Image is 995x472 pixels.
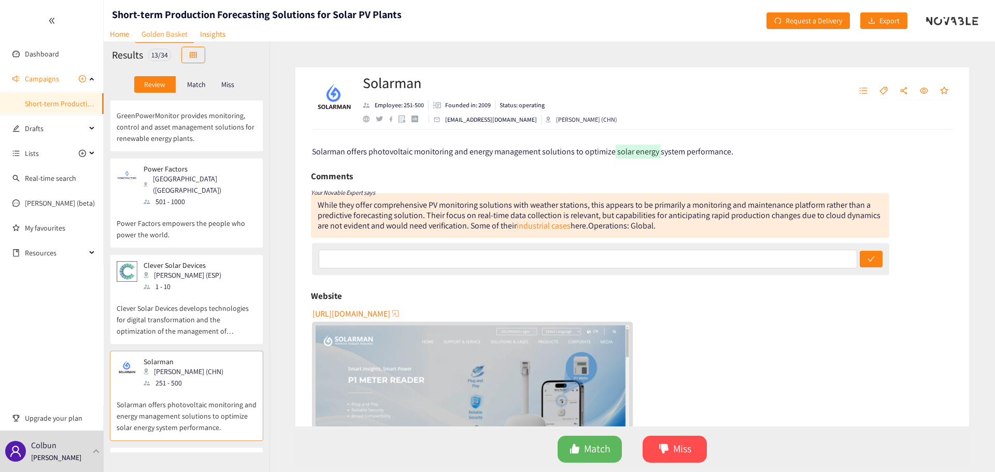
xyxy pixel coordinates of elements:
span: redo [774,17,781,25]
div: [GEOGRAPHIC_DATA] ([GEOGRAPHIC_DATA]) [144,173,255,196]
li: Status [495,101,545,110]
mark: solar energy [616,145,661,159]
a: Real-time search [25,174,76,183]
a: Insights [194,26,232,42]
button: eye [915,83,933,99]
a: twitter [376,116,389,121]
span: double-left [48,17,55,24]
img: Snapshot of the company's website [117,165,137,185]
h6: Comments [311,168,353,184]
button: star [935,83,954,99]
a: Dashboard [25,49,59,59]
div: 1 - 10 [144,281,228,292]
a: industrial cases [517,220,571,231]
h6: Website [311,288,342,304]
div: [PERSON_NAME] (CHN) [144,366,230,377]
div: [PERSON_NAME] (CHN) [546,115,617,124]
p: Match [187,80,206,89]
button: table [181,47,205,63]
a: My favourites [25,218,95,238]
span: Campaigns [25,68,59,89]
p: [PERSON_NAME] [31,452,81,463]
p: Solarman offers photovoltaic monitoring and energy management solutions to optimize solar energy ... [117,389,257,433]
p: Power Factors empowers the people who power the world. [117,207,257,240]
div: Widget de chat [826,360,995,472]
span: like [570,444,580,455]
button: tag [874,83,893,99]
span: plus-circle [79,75,86,82]
iframe: Chat Widget [826,360,995,472]
img: Snapshot of the company's website [117,357,137,378]
span: book [12,249,20,256]
span: [URL][DOMAIN_NAME] [312,307,390,320]
button: likeMatch [558,436,622,463]
a: Golden Basket [135,26,194,43]
p: Employee: 251-500 [375,101,424,110]
li: Employees [363,101,429,110]
button: downloadExport [860,12,907,29]
span: Miss [673,441,691,457]
p: Colbun [31,439,56,452]
span: check [868,255,875,264]
span: download [868,17,875,25]
span: sound [12,75,20,82]
p: GreenPowerMonitor provides monitoring, control and asset management solutions for renewable energ... [117,99,257,144]
p: [EMAIL_ADDRESS][DOMAIN_NAME] [445,115,537,124]
span: dislike [659,444,669,455]
span: Drafts [25,118,86,139]
a: facebook [389,116,399,122]
button: dislikeMiss [643,436,707,463]
h2: Results [112,48,143,62]
img: Snapshot of the company's website [117,261,137,282]
h2: Solarman [363,73,617,93]
span: Match [584,441,610,457]
p: Miss [221,80,234,89]
span: table [190,51,197,60]
span: edit [12,125,20,132]
button: redoRequest a Delivery [766,12,850,29]
p: Clever Solar Devices [144,261,221,269]
p: Status: operating [500,101,545,110]
span: plus-circle [79,150,86,157]
a: crunchbase [411,116,424,122]
img: Company Logo [314,78,355,119]
span: unordered-list [12,150,20,157]
a: [PERSON_NAME] (beta) [25,198,95,208]
h1: Short-term Production Forecasting Solutions for Solar PV Plants [112,7,402,22]
span: Request a Delivery [786,15,842,26]
div: While they offer comprehensive PV monitoring solutions with weather stations, this appears to be ... [318,199,880,231]
div: [PERSON_NAME] (ESP) [144,269,228,281]
a: Short-term Production Forecasting Solutions for Solar PV Plants [25,99,222,108]
button: check [860,251,883,267]
span: unordered-list [859,87,868,96]
button: share-alt [894,83,913,99]
span: share-alt [900,87,908,96]
span: trophy [12,414,20,422]
span: Solarman offers photovoltaic monitoring and energy management solutions to optimize [312,146,616,157]
div: 13 / 34 [148,49,171,61]
span: star [940,87,948,96]
button: unordered-list [854,83,873,99]
button: [URL][DOMAIN_NAME] [312,305,401,322]
span: eye [920,87,928,96]
p: Founded in: 2009 [445,101,491,110]
li: Founded in year [429,101,495,110]
span: Resources [25,242,86,263]
div: Operations: Global. [588,220,656,231]
span: Lists [25,143,39,164]
div: 251 - 500 [144,377,230,389]
i: Your Novable Expert says [311,189,375,196]
span: Export [879,15,900,26]
p: Clever Solar Devices develops technologies for digital transformation and the optimization of the... [117,292,257,337]
span: Upgrade your plan [25,408,95,428]
span: system performance. [661,146,733,157]
a: google maps [399,115,411,123]
p: Power Factors [144,165,249,173]
span: tag [879,87,888,96]
a: website [363,116,376,122]
div: 501 - 1000 [144,196,255,207]
p: Review [144,80,165,89]
span: user [9,445,22,457]
p: Solarman [144,357,223,366]
a: Home [104,26,135,42]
